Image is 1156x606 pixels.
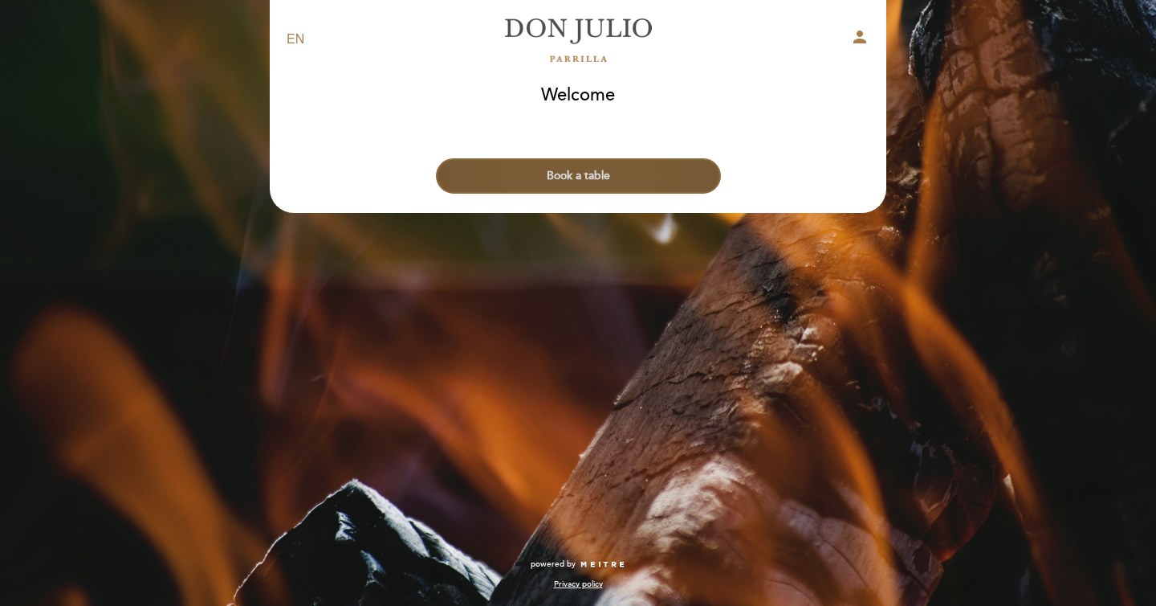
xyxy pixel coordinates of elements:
a: powered by [531,559,625,570]
img: MEITRE [580,561,625,569]
a: Privacy policy [554,579,603,590]
span: powered by [531,559,576,570]
button: person [850,27,869,52]
button: Book a table [436,158,721,194]
a: [PERSON_NAME] [478,18,678,62]
i: person [850,27,869,47]
h1: Welcome [541,86,615,105]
